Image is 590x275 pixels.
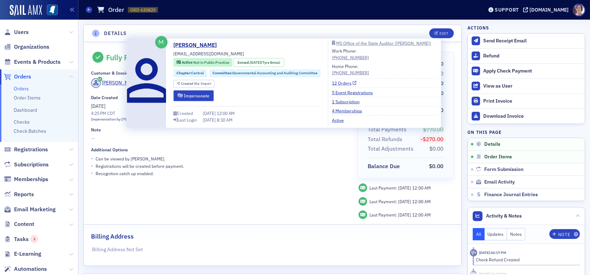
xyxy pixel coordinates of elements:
button: Apply Check Payment [468,63,585,78]
div: Last Login [178,118,197,122]
a: 4 Memberships [332,108,367,114]
span: 12:00 AM [412,199,431,204]
button: Updates [485,228,507,240]
div: Download Invoice [483,113,581,119]
span: Total Payments [368,125,409,134]
span: Not in Public Practice [193,60,229,65]
button: Send Receipt Email [468,34,585,48]
span: Automations [14,265,47,273]
span: Profile [573,4,585,16]
div: Note [558,233,570,236]
div: Support [495,7,519,13]
a: [PERSON_NAME] [91,78,140,88]
button: Note [549,229,580,239]
span: [EMAIL_ADDRESS][DOMAIN_NAME] [173,50,244,57]
a: Email Marketing [4,206,56,213]
span: E-Learning [14,250,41,258]
div: Last Payment: [369,198,431,205]
span: — [91,135,348,142]
a: Print Invoice [468,94,585,109]
button: Impersonate [173,90,214,101]
span: ORD-630820 [130,7,155,13]
a: SailAMX [10,5,42,16]
div: [PERSON_NAME] [122,117,150,122]
span: [DATE] [398,212,412,218]
button: Refund [468,48,585,63]
h1: Order [108,6,124,14]
span: 12:00 AM [412,185,431,191]
span: 8:10 AM [217,117,232,123]
div: Joined: 2018-01-02 00:00:00 [234,58,284,67]
span: Total Refunds [368,135,405,144]
span: Finance Journal Entries [484,192,538,198]
button: View as User [468,78,585,94]
span: [DATE] [203,110,217,116]
span: Active [182,60,193,65]
a: Download Invoice [468,109,585,124]
a: MS Office of the State Auditor ([PERSON_NAME]) [332,41,437,45]
div: Work Phone: [332,48,369,61]
span: Total Adjustments [368,145,416,153]
time: 8/7/2025 04:17 PM [479,250,506,255]
p: Can be viewed by [PERSON_NAME] . [96,156,165,162]
div: Date Created [91,95,118,100]
span: • [91,155,93,162]
a: Users [4,28,29,36]
a: Orders [4,73,31,81]
span: Registrations [14,146,48,153]
div: Customer & Invoicee [91,70,133,76]
span: $770.00 [423,126,444,133]
div: (7yrs 8mos) [250,60,280,65]
a: 5 Event Registrations [332,89,378,95]
span: Form Submission [484,166,523,173]
h4: Actions [467,25,489,31]
a: View Homepage [42,5,58,16]
h4: On this page [467,129,585,135]
div: Send Receipt Email [483,38,581,44]
a: Order Items [14,95,41,101]
a: Active [332,117,349,123]
div: Refund [483,53,581,59]
a: 12 Orders [332,80,357,86]
div: [PHONE_NUMBER] [332,54,369,60]
div: Total Payments [368,125,407,134]
span: Memberships [14,176,48,183]
div: Committee: [209,69,321,77]
span: Committee : [213,70,232,75]
div: Created Via: Import [173,80,214,88]
div: Last Payment: [369,185,431,191]
span: Users [14,28,29,36]
a: Events & Products [4,58,61,66]
div: Print Invoice [483,98,581,104]
div: [PERSON_NAME] [102,79,140,87]
span: $0.00 [430,145,444,152]
a: E-Learning [4,250,41,258]
div: Last Payment: [369,212,431,218]
a: Memberships [4,176,48,183]
div: Note [91,127,101,132]
div: Created [177,111,193,115]
span: • [91,170,93,177]
span: [DATE] [91,103,105,109]
a: Tasks3 [4,235,38,243]
a: Registrations [4,146,48,153]
button: Notes [507,228,525,240]
button: Edit [429,28,453,38]
span: Subscriptions [14,161,49,169]
div: 3 [30,235,38,243]
span: [DATE] [398,185,412,191]
span: [DATE] [398,199,412,204]
span: • [91,162,93,170]
span: 12:00 AM [217,110,235,116]
div: View as User [483,83,581,89]
div: [PHONE_NUMBER] [332,69,369,76]
span: Tasks [14,235,38,243]
div: Check Refund Created [476,256,575,263]
span: Reports [14,191,34,198]
span: Content [14,220,34,228]
span: 12:00 AM [412,212,431,218]
span: Created Via : [181,81,201,86]
span: Order Items [484,154,512,160]
div: Activity [470,249,477,256]
span: [DATE] [250,60,261,64]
